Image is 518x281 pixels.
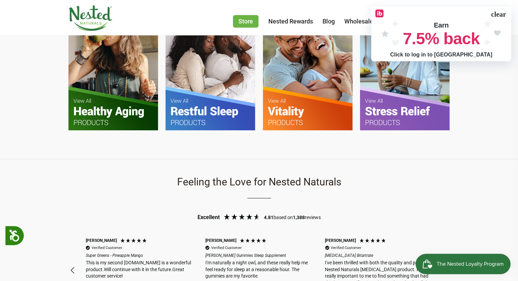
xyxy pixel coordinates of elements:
em: [MEDICAL_DATA] Bitartrate [325,253,432,259]
div: [PERSON_NAME] [86,238,117,244]
div: Verified Customer [211,245,242,250]
div: Excellent [198,214,220,221]
div: based on [264,214,293,221]
a: Store [233,15,258,28]
span: 1,388 [293,215,305,220]
div: I'm naturally a night owl, and these really help me feel ready for sleep at a reasonable hour. Th... [205,260,313,280]
iframe: Button to open loyalty program pop-up [415,254,511,274]
div: [PERSON_NAME] [205,238,236,244]
img: Nested Naturals [68,5,113,31]
span: 4.81 [264,215,273,220]
div: 4.81 Stars [221,213,262,222]
div: reviews [293,214,321,221]
img: FYS-Restful-Sleep.jpg [166,11,255,130]
img: FYS-Healthy-Aging.jpg [68,11,158,130]
a: Nested Rewards [268,18,313,25]
a: Blog [323,18,335,25]
div: 5 Stars [239,238,268,245]
em: Super Greens - Pineapple Mango [86,253,193,259]
div: 5 Stars [359,238,388,245]
div: Verified Customer [92,245,122,250]
img: FYS-Stess-Relief.jpg [360,11,450,130]
div: REVIEWS.io Carousel Scroll Left [65,262,81,279]
div: This is my second [DOMAIN_NAME] is a wonderful product.Will continue with it in the future.Great ... [86,260,193,280]
div: Verified Customer [331,245,361,250]
em: [PERSON_NAME] Gummies Sleep Supplement [205,253,313,259]
div: 5 Stars [120,238,149,245]
a: Wholesale [344,18,373,25]
div: [PERSON_NAME] [325,238,356,244]
img: FYS-Vitality.jpg [263,11,352,130]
